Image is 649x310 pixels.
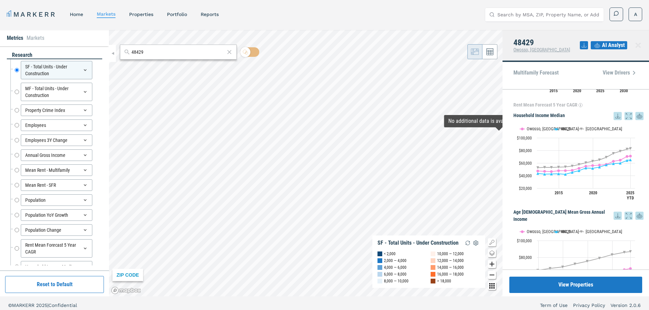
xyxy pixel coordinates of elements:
button: Change style map button [488,249,496,257]
button: Show/Hide Legend Map Button [488,238,496,246]
text: [GEOGRAPHIC_DATA] [586,229,622,234]
path: Monday, 14 Dec, 16:00, 53,572.01. 48429. [598,166,601,168]
path: Thursday, 14 Dec, 16:00, 47,791.8. 48429. [578,169,581,172]
span: MARKERR [12,303,36,308]
a: MARKERR [7,10,56,19]
div: SF - Total Units - Under Construction [21,61,92,79]
a: markets [97,11,115,17]
path: Saturday, 14 Jun, 17:00, 64,661.02. 48429. [629,269,632,272]
svg: Interactive chart [513,120,638,205]
button: A [629,7,642,21]
button: Show 48429 [554,126,572,131]
svg: Interactive chart [513,223,638,308]
path: Wednesday, 14 Dec, 16:00, 75,179.19. USA. [612,152,615,155]
path: Saturday, 14 Dec, 16:00, 86,031.16. USA. [623,251,626,254]
div: Household Income Median [21,261,92,273]
path: Wednesday, 14 Dec, 16:00, 45,086.99. 48429. [571,171,574,174]
div: 12,000 — 14,000 [437,257,464,264]
path: Monday, 14 Dec, 16:00, 72,102.28. USA. [574,263,576,265]
a: Privacy Policy [573,302,605,309]
a: Portfolio [167,12,187,17]
path: Wednesday, 14 Dec, 16:00, 79,065.04. USA. [598,257,601,260]
div: MF - Total Units - Under Construction [21,83,92,101]
li: Metrics [7,34,23,42]
div: Population Change [21,224,92,236]
path: Wednesday, 14 Dec, 16:00, 52,622.74. USA. [537,166,539,169]
div: SF - Total Units - Under Construction [377,240,459,246]
path: Saturday, 14 Jun, 17:00, 65,025.19. 48429. [629,159,632,161]
span: Confidential [48,303,77,308]
path: Thursday, 14 Dec, 16:00, 83,211.88. USA. [611,253,614,256]
p: Rent Mean Forecast 5 Year CAGR [513,101,577,109]
span: AI Analyst [602,41,625,49]
p: Multifamily Forecast [513,70,559,76]
div: Population [21,194,92,206]
text: 2025 YTD [626,191,634,200]
path: Saturday, 14 Dec, 16:00, 68,537.18. USA. [561,266,564,268]
div: Annual Gross Income [21,149,92,161]
li: Markets [27,34,44,42]
div: 10,000 — 12,000 [437,250,464,257]
div: Population YoY Growth [21,209,92,221]
path: Tuesday, 14 Dec, 16:00, 75,331.81. USA. [586,260,589,263]
text: 2015 [555,191,563,195]
div: Household Income Median. Highcharts interactive chart. [513,120,644,205]
input: Search by MSA or ZIP Code [132,49,225,56]
path: Friday, 14 Dec, 16:00, 52,080.28. 48429. [585,167,587,169]
button: Zoom out map button [488,271,496,279]
path: Saturday, 14 Dec, 16:00, 81,966.87. USA. [626,148,629,150]
span: © [8,303,12,308]
button: AI Analyst [591,41,627,49]
text: $100,000 [517,239,532,243]
div: 2,000 — 4,000 [384,257,406,264]
span: 2025 | [36,303,48,308]
path: Thursday, 14 Dec, 16:00, 57,606.5. USA. [578,163,581,166]
div: 16,000 — 18,000 [437,271,464,278]
div: Rent Mean Forecast 5 Year CAGR [21,239,92,258]
div: 6,000 — 8,000 [384,271,406,278]
path: Thursday, 14 Dec, 16:00, 59,663.25. 48429. [619,162,622,165]
button: Other options map button [488,282,496,290]
path: Monday, 14 Dec, 16:00, 65,014.71. USA. [598,159,601,161]
span: Owosso, [GEOGRAPHIC_DATA] [513,47,570,52]
path: Saturday, 14 Jun, 17:00, 82,957.79. USA. [629,147,632,150]
text: 2025 [596,88,604,93]
h5: Age [DEMOGRAPHIC_DATA] Mean Gross Annual Income [513,209,644,223]
div: 14,000 — 16,000 [437,264,464,271]
text: $80,000 [519,255,532,260]
text: 2020 [589,191,597,195]
path: Tuesday, 14 Dec, 16:00, 69,082.78. USA. [605,156,608,159]
path: Friday, 14 Dec, 16:00, 60,426.3. USA. [585,161,587,164]
text: $40,000 [519,174,532,178]
a: Term of Use [540,302,568,309]
path: Saturday, 14 Dec, 16:00, 51,533.46. 48429. [591,167,594,170]
div: < 2,000 [384,250,396,257]
button: View Properties [509,277,642,293]
text: $100,000 [517,136,532,141]
text: $60,000 [519,161,532,166]
text: Owosso, [GEOGRAPHIC_DATA] [527,229,579,234]
path: Sunday, 14 Dec, 16:00, 53,440.99. USA. [557,166,560,168]
span: A [634,11,637,18]
div: 4,000 — 6,000 [384,264,406,271]
text: 2015 [550,88,558,93]
div: research [7,51,102,59]
path: Friday, 14 Dec, 16:00, 42,289.99. 48429. [543,173,546,176]
path: Wednesday, 14 Dec, 16:00, 43,382.8. 48429. [537,172,539,175]
button: Show Owosso, MI [520,126,547,131]
path: Tuesday, 14 Dec, 16:00, 57,086.12. 48429. [605,163,608,166]
path: Thursday, 14 Dec, 16:00, 78,681.93. USA. [619,150,622,152]
button: Show USA [579,229,593,234]
div: Property Crime Index [21,104,92,116]
div: Employees 3Y Change [21,134,92,146]
path: Saturday, 14 Jun, 17:00, 70,929.15. Owosso, MI. [629,155,632,158]
a: reports [201,12,219,17]
path: Saturday, 14 Dec, 16:00, 70,355.25. Owosso, MI. [626,155,629,158]
h4: 48429 [513,38,570,47]
path: Saturday, 14 Dec, 16:00, 64,095.57. 48429. [626,159,629,162]
text: $80,000 [519,148,532,153]
div: Mean Rent - Multifamily [21,164,92,176]
img: Settings [472,239,480,247]
button: Show 48429 [554,229,572,234]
